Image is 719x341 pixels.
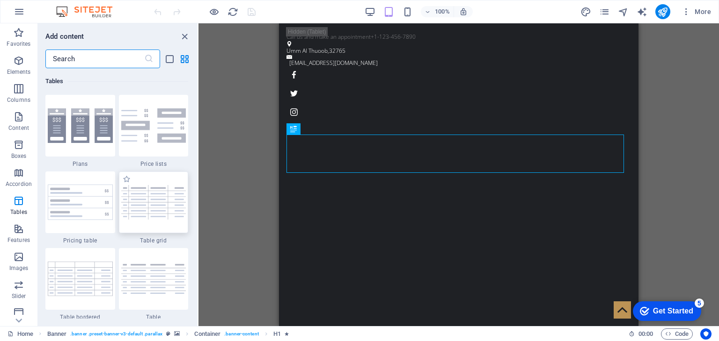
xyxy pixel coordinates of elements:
button: list-view [164,53,175,64]
h6: Add content [45,31,84,42]
div: Table bordered [45,248,115,321]
span: Click to select. Double-click to edit [47,328,67,340]
button: More [678,4,715,19]
i: Pages (Ctrl+Alt+S) [599,7,610,17]
img: plans.svg [48,108,113,143]
p: Images [9,264,29,272]
button: text_generator [637,6,648,17]
button: Usercentrics [700,328,712,340]
button: publish [655,4,670,19]
i: AI Writer [637,7,647,17]
span: Pricing table [45,237,115,244]
span: Price lists [119,160,189,168]
span: : [645,330,646,337]
span: Plans [45,160,115,168]
span: Click to select. Double-click to edit [194,328,220,340]
p: Elements [7,68,31,76]
img: Editor Logo [54,6,124,17]
button: grid-view [179,53,190,64]
button: navigator [618,6,629,17]
i: This element contains a background [174,331,180,336]
img: table-grid.svg [121,185,186,219]
h6: 100% [435,6,450,17]
span: 00 00 [638,328,653,340]
div: Table [119,248,189,321]
h6: Tables [45,76,188,87]
div: 5 [69,2,79,11]
span: Code [665,328,689,340]
span: Click to select. Double-click to edit [273,328,281,340]
p: Features [7,236,30,244]
button: Code [661,328,693,340]
i: This element is a customizable preset [166,331,170,336]
i: Navigator [618,7,629,17]
span: Table bordered [45,313,115,321]
button: reload [227,6,238,17]
div: Price lists [119,95,189,168]
p: Favorites [7,40,30,48]
i: On resize automatically adjust zoom level to fit chosen device. [459,7,468,16]
div: Get Started [28,10,68,19]
img: pricing-table.svg [48,185,113,220]
span: Add to favorites [123,175,131,183]
button: close panel [179,31,190,42]
i: Element contains an animation [285,331,289,336]
div: Pricing table [45,171,115,244]
div: Get Started 5 items remaining, 0% complete [7,5,76,24]
button: pages [599,6,610,17]
span: More [682,7,711,16]
a: Click to cancel selection. Double-click to open Pages [7,328,33,340]
p: Slider [12,292,26,300]
i: Design (Ctrl+Alt+Y) [580,7,591,17]
img: table.svg [121,264,186,293]
img: table-bordered.svg [48,262,113,296]
i: Reload page [227,7,238,17]
p: Accordion [6,180,32,188]
nav: breadcrumb [47,328,289,340]
p: Boxes [11,152,27,160]
span: . banner .preset-banner-v3-default .parallax [70,328,162,340]
img: pricing-lists.svg [121,108,186,143]
div: Plans [45,95,115,168]
input: Search [45,50,144,68]
span: Table grid [119,237,189,244]
p: Content [8,124,29,132]
p: Tables [10,208,27,216]
button: design [580,6,592,17]
div: Table grid [119,171,189,244]
i: Publish [657,7,668,17]
span: Table [119,313,189,321]
button: Click here to leave preview mode and continue editing [208,6,220,17]
span: . banner-content [224,328,258,340]
button: 100% [421,6,454,17]
h6: Session time [629,328,653,340]
p: Columns [7,96,30,104]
